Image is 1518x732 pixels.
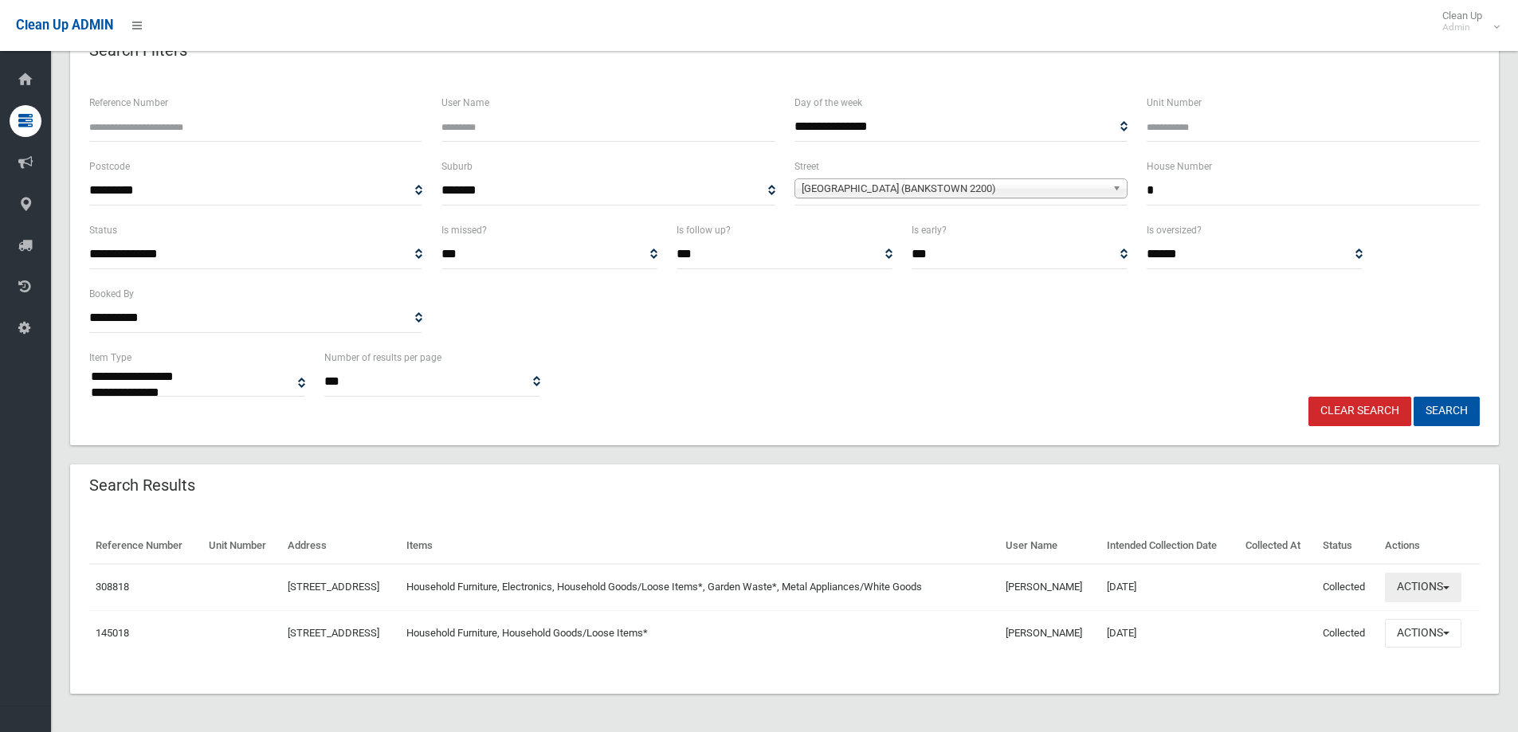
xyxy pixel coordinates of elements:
[89,285,134,303] label: Booked By
[16,18,113,33] span: Clean Up ADMIN
[1316,564,1379,610] td: Collected
[1308,397,1411,426] a: Clear Search
[89,158,130,175] label: Postcode
[1239,528,1316,564] th: Collected At
[1316,528,1379,564] th: Status
[441,158,473,175] label: Suburb
[1147,94,1202,112] label: Unit Number
[441,221,487,239] label: Is missed?
[96,627,129,639] a: 145018
[89,94,168,112] label: Reference Number
[1434,10,1498,33] span: Clean Up
[1385,573,1461,602] button: Actions
[1100,610,1240,656] td: [DATE]
[802,179,1106,198] span: [GEOGRAPHIC_DATA] (BANKSTOWN 2200)
[999,564,1100,610] td: [PERSON_NAME]
[1379,528,1480,564] th: Actions
[794,158,819,175] label: Street
[1442,22,1482,33] small: Admin
[400,528,999,564] th: Items
[324,349,441,366] label: Number of results per page
[1316,610,1379,656] td: Collected
[202,528,282,564] th: Unit Number
[89,221,117,239] label: Status
[288,627,379,639] a: [STREET_ADDRESS]
[1147,158,1212,175] label: House Number
[1100,528,1240,564] th: Intended Collection Date
[999,610,1100,656] td: [PERSON_NAME]
[1414,397,1480,426] button: Search
[794,94,862,112] label: Day of the week
[1385,619,1461,648] button: Actions
[677,221,731,239] label: Is follow up?
[89,528,202,564] th: Reference Number
[89,349,131,366] label: Item Type
[281,528,400,564] th: Address
[400,610,999,656] td: Household Furniture, Household Goods/Loose Items*
[400,564,999,610] td: Household Furniture, Electronics, Household Goods/Loose Items*, Garden Waste*, Metal Appliances/W...
[288,581,379,593] a: [STREET_ADDRESS]
[441,94,489,112] label: User Name
[1100,564,1240,610] td: [DATE]
[999,528,1100,564] th: User Name
[70,470,214,501] header: Search Results
[1147,221,1202,239] label: Is oversized?
[912,221,947,239] label: Is early?
[96,581,129,593] a: 308818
